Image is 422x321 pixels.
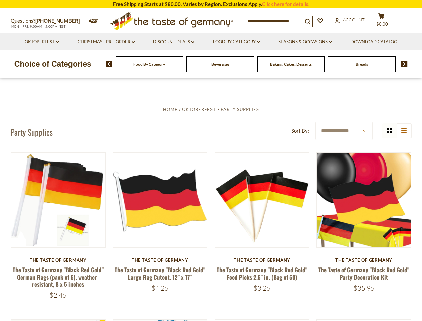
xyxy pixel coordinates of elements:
a: Baking, Cakes, Desserts [270,62,312,67]
a: Click here for details. [262,1,309,7]
a: Discount Deals [153,38,194,46]
img: The Taste of Germany "Black Red Gold" Large Flag Cutout, 12" x 17" [113,153,207,247]
a: Download Catalog [350,38,397,46]
div: The Taste of Germany [215,257,310,263]
a: The Taste of Germany "Black Red Gold" German Flags (pack of 5), weather-resistant, 8 x 5 inches [13,265,104,288]
span: MON - FRI, 9:00AM - 5:00PM (EST) [11,25,67,28]
h1: Party Supplies [11,127,53,137]
a: [PHONE_NUMBER] [35,18,80,24]
p: Questions? [11,17,85,25]
a: Seasons & Occasions [278,38,332,46]
span: $0.00 [376,21,388,27]
label: Sort By: [291,127,309,135]
a: Home [163,107,178,112]
a: Breads [356,62,368,67]
div: The Taste of Germany [113,257,208,263]
a: The Taste of Germany "Black Red Gold" Large Flag Cutout, 12" x 17" [115,265,205,281]
div: The Taste of Germany [11,257,106,263]
a: Account [335,16,365,24]
span: Account [343,17,365,22]
div: The Taste of Germany [316,257,412,263]
a: The Taste of Germany "Black Red Gold" Party Decoration Kit [318,265,409,281]
span: $35.95 [353,284,375,292]
a: Oktoberfest [25,38,59,46]
span: $4.25 [151,284,169,292]
img: The Taste of Germany "Black Red Gold" German Flags (pack of 5), weather-resistant, 8 x 5 inches [11,153,106,247]
img: The Taste of Germany "Black Red Gold" Food Picks 2.5" in. (Bag of 50) [215,153,309,247]
span: $3.25 [253,284,271,292]
span: $2.45 [49,291,67,299]
img: previous arrow [106,61,112,67]
a: Food By Category [213,38,260,46]
a: Food By Category [133,62,165,67]
a: Oktoberfest [182,107,216,112]
button: $0.00 [372,13,392,30]
img: The Taste of Germany "Black Red Gold" Party Decoration Kit [317,153,411,247]
a: The Taste of Germany "Black Red Gold" Food Picks 2.5" in. (Bag of 50) [217,265,307,281]
a: Beverages [211,62,229,67]
img: next arrow [401,61,408,67]
a: Christmas - PRE-ORDER [78,38,135,46]
a: Party Supplies [221,107,259,112]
